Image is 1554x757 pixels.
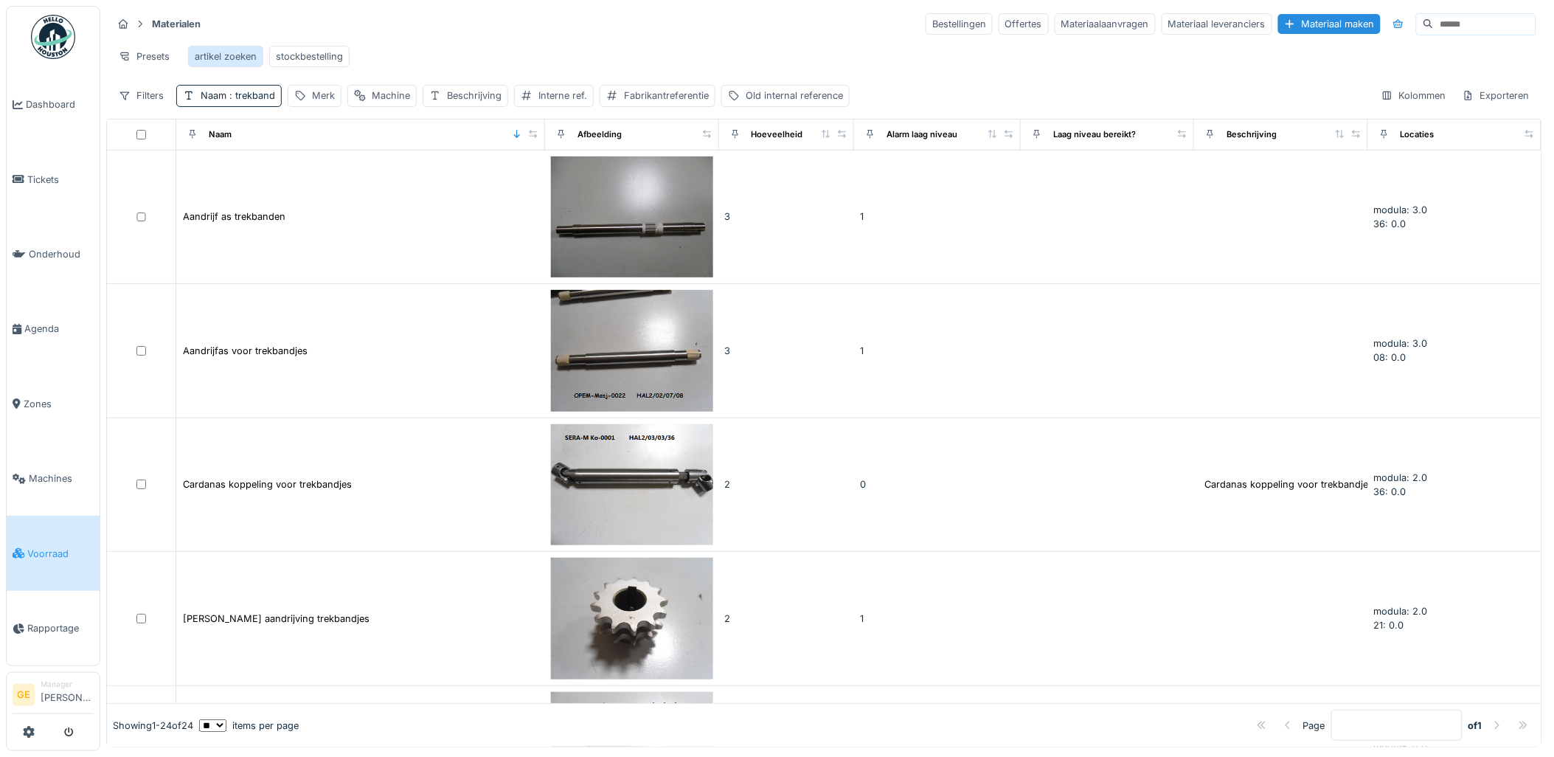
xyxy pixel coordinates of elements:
div: Beschrijving [1227,128,1277,141]
a: Agenda [7,291,100,366]
li: GE [13,684,35,706]
a: GE Manager[PERSON_NAME] [13,679,94,714]
div: Page [1303,719,1325,733]
div: Alarm laag niveau [887,128,957,141]
span: Zones [24,397,94,411]
span: modula: 3.0 [1374,338,1428,349]
div: Cardanas koppeling voor trekbandjes [1204,477,1373,491]
span: : trekband [226,90,275,101]
span: Agenda [24,322,94,336]
li: [PERSON_NAME] [41,679,94,711]
div: artikel zoeken [195,49,257,63]
a: Voorraad [7,516,100,590]
div: 2 [725,612,849,626]
div: Naam [209,128,232,141]
div: Bestellingen [926,13,993,35]
a: Machines [7,441,100,516]
div: Fabrikantreferentie [624,89,709,103]
div: Old internal reference [746,89,843,103]
strong: Materialen [146,17,207,31]
img: Aandrijfas voor trekbandjes [551,290,712,411]
div: Materiaal maken [1278,14,1381,34]
span: Onderhoud [29,247,94,261]
span: 21: 0.0 [1374,620,1404,631]
div: 0 [860,477,1015,491]
div: Showing 1 - 24 of 24 [113,719,193,733]
strong: of 1 [1468,719,1482,733]
a: Dashboard [7,67,100,142]
div: stockbestelling [276,49,343,63]
div: Laag niveau bereikt? [1053,128,1136,141]
div: Materiaalaanvragen [1055,13,1156,35]
a: Onderhoud [7,217,100,291]
div: [PERSON_NAME] aandrijving trekbandjes [183,612,370,626]
span: Voorraad [27,547,94,561]
div: items per page [199,719,299,733]
span: 08: 0.0 [1374,352,1406,363]
div: Materiaal leveranciers [1162,13,1272,35]
img: Cardanas koppeling voor trekbandjes [551,424,712,545]
span: Rapportage [27,621,94,635]
div: 3 [725,344,849,358]
div: Machine [372,89,410,103]
div: 2 [725,477,849,491]
span: Machines [29,471,94,485]
span: modula: 2.0 [1374,606,1428,617]
span: modula: 3.0 [1374,204,1428,215]
div: Aandrijfas voor trekbandjes [183,344,308,358]
img: Aandrijf as trekbanden [551,156,712,277]
div: Hoeveelheid [752,128,803,141]
div: 1 [860,210,1015,224]
div: Cardanas koppeling voor trekbandjes [183,477,352,491]
div: Presets [112,46,176,67]
span: modula: 2.0 [1374,472,1428,483]
div: Merk [312,89,335,103]
div: Aandrijf as trekbanden [183,210,285,224]
div: 3 [725,210,849,224]
div: 1 [860,612,1015,626]
a: Rapportage [7,591,100,666]
div: Beschrijving [447,89,502,103]
span: 36: 0.0 [1374,486,1406,497]
div: Manager [41,679,94,690]
div: Kolommen [1375,85,1453,106]
div: Exporteren [1456,85,1536,106]
img: Badge_color-CXgf-gQk.svg [31,15,75,59]
a: Tickets [7,142,100,216]
div: Afbeelding [577,128,622,141]
div: Interne ref. [538,89,587,103]
span: Tickets [27,173,94,187]
div: Naam [201,89,275,103]
img: Dubbele tandwiel aandrijving trekbandjes [551,558,712,679]
div: Offertes [999,13,1049,35]
span: Dashboard [26,97,94,111]
div: Locaties [1401,128,1435,141]
span: 36: 0.0 [1374,218,1406,229]
div: Filters [112,85,170,106]
div: 1 [860,344,1015,358]
a: Zones [7,367,100,441]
